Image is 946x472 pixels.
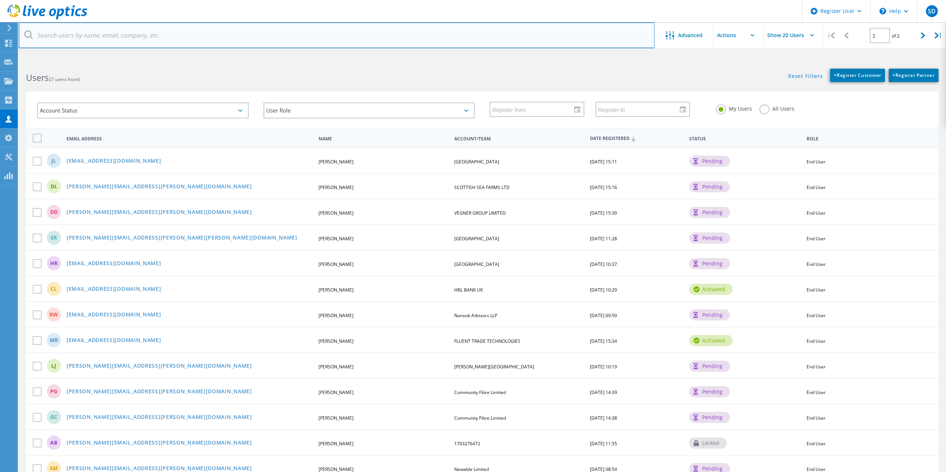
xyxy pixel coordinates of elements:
[590,136,683,141] span: Date Registered
[50,440,57,445] span: AB
[67,235,297,241] a: [PERSON_NAME][EMAIL_ADDRESS][PERSON_NAME][PERSON_NAME][DOMAIN_NAME]
[67,338,161,344] a: [EMAIL_ADDRESS][DOMAIN_NAME]
[67,286,161,293] a: [EMAIL_ADDRESS][DOMAIN_NAME]
[807,415,826,421] span: End User
[67,389,252,395] a: [PERSON_NAME][EMAIL_ADDRESS][PERSON_NAME][DOMAIN_NAME]
[590,364,617,370] span: [DATE] 10:19
[319,261,353,267] span: [PERSON_NAME]
[689,258,730,269] div: pending
[50,466,58,471] span: SM
[590,184,617,191] span: [DATE] 15:16
[319,312,353,319] span: [PERSON_NAME]
[889,69,939,82] a: +Register Partner
[37,102,249,118] div: Account Status
[454,338,520,344] span: FLUENT TRADE TECHNOLOGIES
[689,386,730,397] div: pending
[689,181,730,192] div: pending
[590,261,617,267] span: [DATE] 10:37
[807,440,826,447] span: End User
[928,8,936,14] span: SD
[834,72,837,78] b: +
[830,69,885,82] a: +Register Customer
[590,159,617,165] span: [DATE] 15:11
[678,33,703,38] span: Advanced
[454,389,506,395] span: Community Fibre Limited
[807,364,826,370] span: End User
[490,102,578,116] input: Register from
[319,440,353,447] span: [PERSON_NAME]
[689,207,730,218] div: pending
[834,72,881,78] span: Register Customer
[689,437,727,449] div: locked
[454,184,510,191] span: SCOTTISH SEA FARMS LTD
[319,137,448,141] span: Name
[689,412,730,423] div: pending
[807,235,826,242] span: End User
[319,389,353,395] span: [PERSON_NAME]
[689,284,733,295] div: activated
[51,286,57,292] span: cl
[319,287,353,293] span: [PERSON_NAME]
[788,74,823,80] a: Reset Filters
[807,137,927,141] span: Role
[689,156,730,167] div: pending
[50,414,57,420] span: GC
[50,389,57,394] span: PG
[67,184,252,190] a: [PERSON_NAME][EMAIL_ADDRESS][PERSON_NAME][DOMAIN_NAME]
[67,363,252,370] a: [PERSON_NAME][EMAIL_ADDRESS][PERSON_NAME][DOMAIN_NAME]
[879,8,886,14] svg: \n
[67,312,161,318] a: [EMAIL_ADDRESS][DOMAIN_NAME]
[19,22,655,48] input: Search users by name, email, company, etc.
[319,364,353,370] span: [PERSON_NAME]
[689,137,800,141] span: Status
[454,235,499,242] span: [GEOGRAPHIC_DATA]
[49,312,58,317] span: KW
[67,137,312,141] span: Email Address
[689,361,730,372] div: pending
[590,210,617,216] span: [DATE] 15:39
[319,415,353,421] span: [PERSON_NAME]
[454,415,506,421] span: Community Fibre Limited
[454,364,534,370] span: [PERSON_NAME][GEOGRAPHIC_DATA]
[50,338,58,343] span: MR
[590,235,617,242] span: [DATE] 11:28
[454,440,480,447] span: 1703276472
[807,312,826,319] span: End User
[807,210,826,216] span: End User
[892,33,900,39] span: of 2
[67,209,252,216] a: [PERSON_NAME][EMAIL_ADDRESS][PERSON_NAME][DOMAIN_NAME]
[49,76,80,82] span: 27 users found
[51,235,57,240] span: SR
[590,389,617,395] span: [DATE] 14:39
[454,159,499,165] span: [GEOGRAPHIC_DATA]
[807,287,826,293] span: End User
[264,102,475,118] div: User Role
[596,102,684,116] input: Register to
[892,72,895,78] b: +
[892,72,935,78] span: Register Partner
[319,159,353,165] span: [PERSON_NAME]
[590,440,617,447] span: [DATE] 11:55
[689,309,730,320] div: pending
[50,261,58,266] span: HR
[590,312,617,319] span: [DATE] 09:59
[67,440,252,446] a: [PERSON_NAME][EMAIL_ADDRESS][PERSON_NAME][DOMAIN_NAME]
[50,209,58,215] span: DD
[454,312,497,319] span: Nanook Advisors LLP
[759,104,794,111] label: All Users
[67,158,161,165] a: [EMAIL_ADDRESS][DOMAIN_NAME]
[454,210,506,216] span: VEGNER GROUP LIMITED
[51,158,56,163] span: JL
[51,363,56,368] span: LJ
[807,159,826,165] span: End User
[823,22,839,49] div: |
[590,415,617,421] span: [DATE] 14:38
[931,22,946,49] div: |
[67,261,161,267] a: [EMAIL_ADDRESS][DOMAIN_NAME]
[454,137,584,141] span: Account/Team
[319,338,353,344] span: [PERSON_NAME]
[67,466,252,472] a: [PERSON_NAME][EMAIL_ADDRESS][PERSON_NAME][DOMAIN_NAME]
[807,261,826,267] span: End User
[807,184,826,191] span: End User
[26,72,49,84] b: Users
